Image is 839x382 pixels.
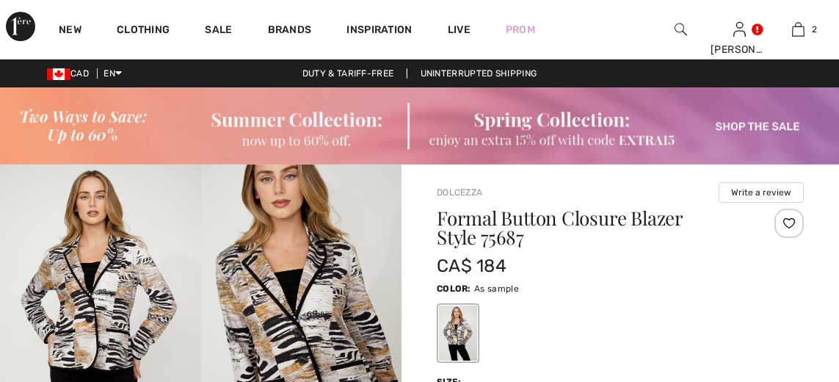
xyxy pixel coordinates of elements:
span: As sample [474,284,519,294]
span: Inspiration [346,24,412,39]
span: CA$ 184 [437,256,506,276]
a: Sale [205,24,232,39]
img: Canadian Dollar [47,68,70,80]
a: Dolcezza [437,187,482,198]
a: Clothing [117,24,170,39]
span: Color: [437,284,471,294]
img: search the website [675,21,687,38]
a: Brands [268,24,312,39]
a: 2 [769,21,827,38]
a: Live [448,22,471,37]
a: Sign In [733,22,746,36]
img: My Bag [792,21,805,38]
span: CAD [47,68,95,79]
button: Write a review [719,182,804,203]
a: New [59,24,81,39]
div: As sample [439,306,477,361]
a: Prom [506,22,535,37]
span: EN [103,68,122,79]
img: 1ère Avenue [6,12,35,41]
h1: Formal Button Closure Blazer Style 75687 [437,209,743,247]
span: 2 [812,23,817,36]
div: [PERSON_NAME] [711,42,768,57]
img: My Info [733,21,746,38]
